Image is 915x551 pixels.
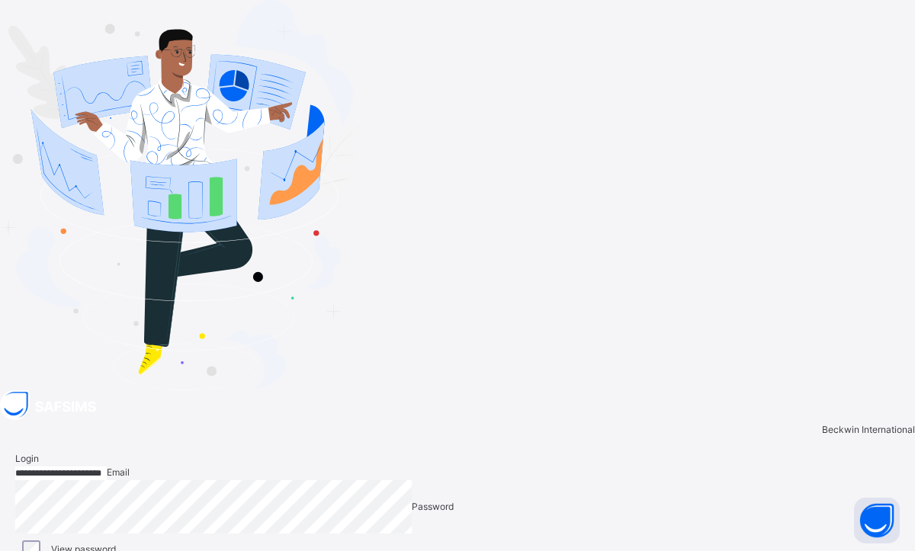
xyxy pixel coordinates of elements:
[854,498,900,543] button: Open asap
[822,423,915,437] span: Beckwin International
[15,453,39,464] span: Login
[412,501,454,512] span: Password
[107,466,130,478] span: Email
